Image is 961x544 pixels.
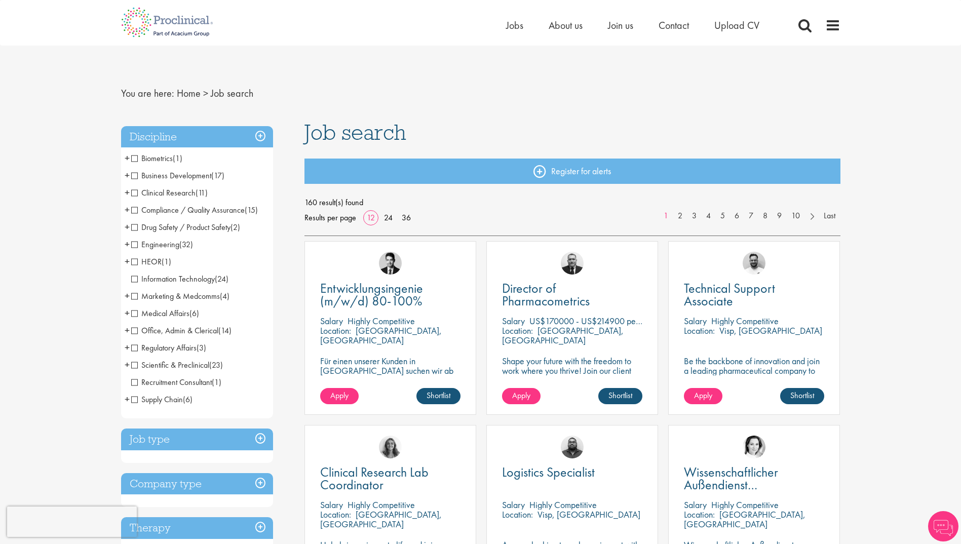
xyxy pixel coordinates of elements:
span: Business Development [131,170,224,181]
span: Engineering [131,239,179,250]
a: 24 [380,212,396,223]
p: Highly Competitive [348,315,415,327]
span: Job search [211,87,253,100]
img: Chatbot [928,511,958,541]
span: Job search [304,119,406,146]
span: Salary [502,315,525,327]
a: 12 [363,212,378,223]
p: Für einen unserer Kunden in [GEOGRAPHIC_DATA] suchen wir ab sofort einen Entwicklungsingenieur Ku... [320,356,460,404]
span: Entwicklungsingenie (m/w/d) 80-100% [320,280,423,309]
span: Supply Chain [131,394,183,405]
a: Register for alerts [304,159,840,184]
p: [GEOGRAPHIC_DATA], [GEOGRAPHIC_DATA] [502,325,624,346]
a: Entwicklungsingenie (m/w/d) 80-100% [320,282,460,307]
a: Jobs [506,19,523,32]
span: + [125,254,130,269]
span: (3) [197,342,206,353]
span: Wissenschaftlicher Außendienst [GEOGRAPHIC_DATA] [684,463,806,506]
p: [GEOGRAPHIC_DATA], [GEOGRAPHIC_DATA] [320,509,442,530]
iframe: reCAPTCHA [7,507,137,537]
span: (4) [220,291,229,301]
a: 4 [701,210,716,222]
a: Clinical Research Lab Coordinator [320,466,460,491]
img: Ashley Bennett [561,436,584,458]
a: 6 [729,210,744,222]
a: Contact [659,19,689,32]
span: Biometrics [131,153,182,164]
span: Location: [502,325,533,336]
img: Greta Prestel [743,436,765,458]
span: Marketing & Medcomms [131,291,229,301]
span: + [125,340,130,355]
span: + [125,168,130,183]
h3: Job type [121,429,273,450]
a: breadcrumb link [177,87,201,100]
span: Drug Safety / Product Safety [131,222,240,232]
p: US$170000 - US$214900 per annum [529,315,663,327]
p: Visp, [GEOGRAPHIC_DATA] [537,509,640,520]
span: + [125,185,130,200]
span: Drug Safety / Product Safety [131,222,230,232]
a: Director of Pharmacometrics [502,282,642,307]
span: + [125,237,130,252]
span: Results per page [304,210,356,225]
a: Shortlist [416,388,460,404]
a: Wissenschaftlicher Außendienst [GEOGRAPHIC_DATA] [684,466,824,491]
span: (6) [183,394,193,405]
a: Apply [684,388,722,404]
span: Apply [694,390,712,401]
span: Business Development [131,170,211,181]
p: Highly Competitive [711,499,779,511]
span: You are here: [121,87,174,100]
span: Regulatory Affairs [131,342,206,353]
a: 36 [398,212,414,223]
a: 7 [744,210,758,222]
img: Jackie Cerchio [379,436,402,458]
span: + [125,219,130,235]
span: Location: [320,509,351,520]
span: Apply [512,390,530,401]
a: 5 [715,210,730,222]
a: 9 [772,210,787,222]
a: Apply [320,388,359,404]
span: (1) [212,377,221,387]
span: Apply [330,390,349,401]
span: Clinical Research [131,187,208,198]
img: Emile De Beer [743,252,765,275]
a: Last [819,210,840,222]
span: + [125,202,130,217]
span: Engineering [131,239,193,250]
span: Information Technology [131,274,228,284]
span: (1) [173,153,182,164]
span: Salary [684,499,707,511]
h3: Company type [121,473,273,495]
span: 160 result(s) found [304,195,840,210]
p: Highly Competitive [711,315,779,327]
h3: Therapy [121,517,273,539]
span: Medical Affairs [131,308,199,319]
span: (6) [189,308,199,319]
a: 10 [786,210,805,222]
a: Upload CV [714,19,759,32]
span: Supply Chain [131,394,193,405]
h3: Discipline [121,126,273,148]
span: Salary [684,315,707,327]
span: Join us [608,19,633,32]
a: Technical Support Associate [684,282,824,307]
span: Salary [320,499,343,511]
span: Scientific & Preclinical [131,360,209,370]
span: Regulatory Affairs [131,342,197,353]
a: Thomas Wenig [379,252,402,275]
span: Medical Affairs [131,308,189,319]
span: (32) [179,239,193,250]
img: Jakub Hanas [561,252,584,275]
a: Apply [502,388,541,404]
span: (17) [211,170,224,181]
